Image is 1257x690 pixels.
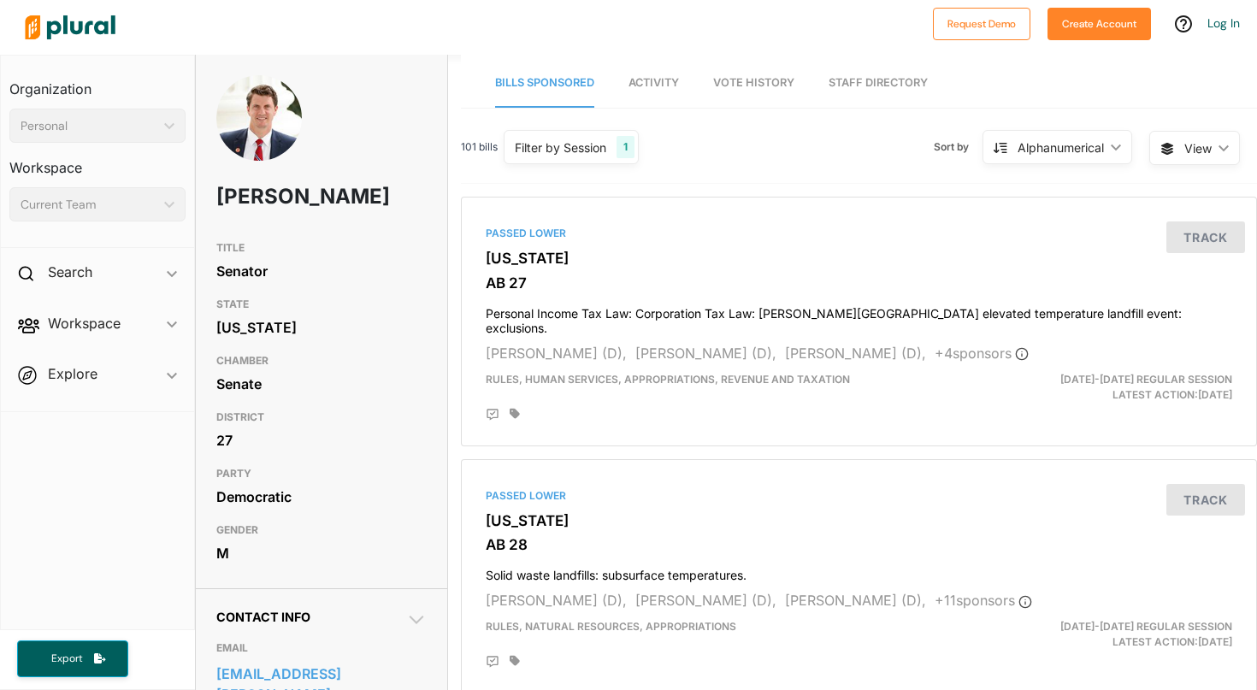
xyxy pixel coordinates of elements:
a: Vote History [713,59,794,108]
div: Senator [216,258,426,284]
div: Alphanumerical [1018,139,1104,156]
a: Create Account [1047,14,1151,32]
span: Rules, Human Services, Appropriations, Revenue and Taxation [486,373,850,386]
div: Latest Action: [DATE] [988,619,1245,650]
h3: TITLE [216,238,426,258]
h1: [PERSON_NAME] [216,171,342,222]
div: Add Position Statement [486,655,499,669]
h3: CHAMBER [216,351,426,371]
div: Passed Lower [486,226,1232,241]
span: [PERSON_NAME] (D), [785,345,926,362]
div: Senate [216,371,426,397]
h3: STATE [216,294,426,315]
span: [DATE]-[DATE] Regular Session [1060,373,1232,386]
span: Sort by [934,139,983,155]
div: Add Position Statement [486,408,499,422]
span: [DATE]-[DATE] Regular Session [1060,620,1232,633]
h2: Search [48,262,92,281]
span: [PERSON_NAME] (D), [486,592,627,609]
span: Export [39,652,94,666]
h3: AB 27 [486,274,1232,292]
a: Log In [1207,15,1240,31]
div: Personal [21,117,157,135]
h3: [US_STATE] [486,512,1232,529]
div: Current Team [21,196,157,214]
div: Add tags [510,408,520,420]
div: Add tags [510,655,520,667]
h3: PARTY [216,463,426,484]
button: Track [1166,484,1245,516]
div: 27 [216,428,426,453]
div: Democratic [216,484,426,510]
span: Rules, Natural Resources, Appropriations [486,620,736,633]
button: Track [1166,221,1245,253]
h3: GENDER [216,520,426,540]
span: View [1184,139,1212,157]
a: Activity [628,59,679,108]
span: Activity [628,76,679,89]
span: Contact Info [216,610,310,624]
div: Filter by Session [515,139,606,156]
span: + 11 sponsor s [935,592,1032,609]
h4: Solid waste landfills: subsurface temperatures. [486,560,1232,583]
h3: AB 28 [486,536,1232,553]
h3: [US_STATE] [486,250,1232,267]
button: Request Demo [933,8,1030,40]
img: Headshot of Henry Stern [216,75,302,195]
span: [PERSON_NAME] (D), [486,345,627,362]
span: [PERSON_NAME] (D), [785,592,926,609]
button: Export [17,640,128,677]
div: Passed Lower [486,488,1232,504]
span: [PERSON_NAME] (D), [635,345,776,362]
div: [US_STATE] [216,315,426,340]
h3: Workspace [9,143,186,180]
h4: Personal Income Tax Law: Corporation Tax Law: [PERSON_NAME][GEOGRAPHIC_DATA] elevated temperature... [486,298,1232,336]
div: M [216,540,426,566]
h3: Organization [9,64,186,102]
h3: EMAIL [216,638,426,658]
div: 1 [617,136,634,158]
h3: DISTRICT [216,407,426,428]
a: Staff Directory [829,59,928,108]
span: [PERSON_NAME] (D), [635,592,776,609]
div: Latest Action: [DATE] [988,372,1245,403]
a: Request Demo [933,14,1030,32]
span: 101 bills [461,139,498,155]
span: Bills Sponsored [495,76,594,89]
button: Create Account [1047,8,1151,40]
a: Bills Sponsored [495,59,594,108]
span: Vote History [713,76,794,89]
span: + 4 sponsor s [935,345,1029,362]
